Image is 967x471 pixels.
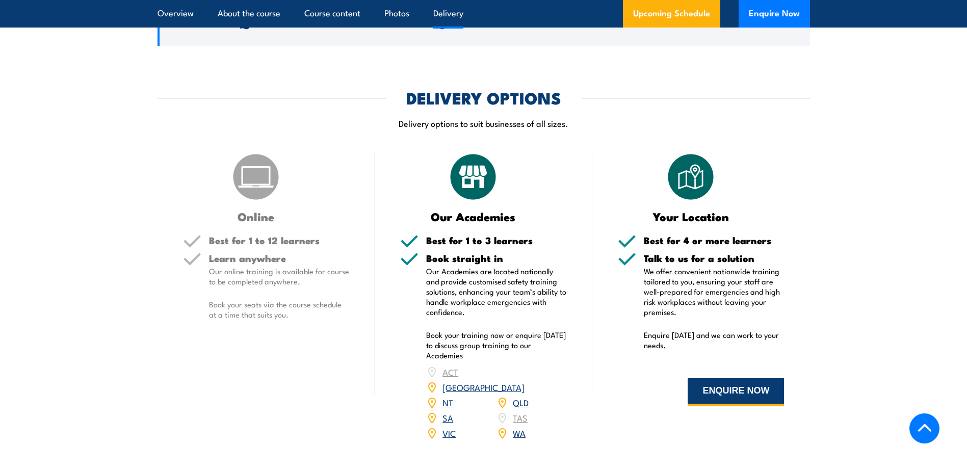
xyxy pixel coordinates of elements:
[209,266,350,286] p: Our online training is available for course to be completed anywhere.
[426,235,567,245] h5: Best for 1 to 3 learners
[688,378,784,406] button: ENQUIRE NOW
[426,253,567,263] h5: Book straight in
[183,211,329,222] h3: Online
[442,396,453,408] a: NT
[513,427,526,439] a: WA
[644,235,785,245] h5: Best for 4 or more learners
[400,211,546,222] h3: Our Academies
[618,211,764,222] h3: Your Location
[209,235,350,245] h5: Best for 1 to 12 learners
[209,299,350,320] p: Book your seats via the course schedule at a time that suits you.
[442,381,525,393] a: [GEOGRAPHIC_DATA]
[209,253,350,263] h5: Learn anywhere
[406,90,561,104] h2: DELIVERY OPTIONS
[644,253,785,263] h5: Talk to us for a solution
[644,330,785,350] p: Enquire [DATE] and we can work to your needs.
[426,330,567,360] p: Book your training now or enquire [DATE] to discuss group training to our Academies
[158,117,810,129] p: Delivery options to suit businesses of all sizes.
[426,266,567,317] p: Our Academies are located nationally and provide customised safety training solutions, enhancing ...
[513,396,529,408] a: QLD
[442,411,453,424] a: SA
[442,427,456,439] a: VIC
[644,266,785,317] p: We offer convenient nationwide training tailored to you, ensuring your staff are well-prepared fo...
